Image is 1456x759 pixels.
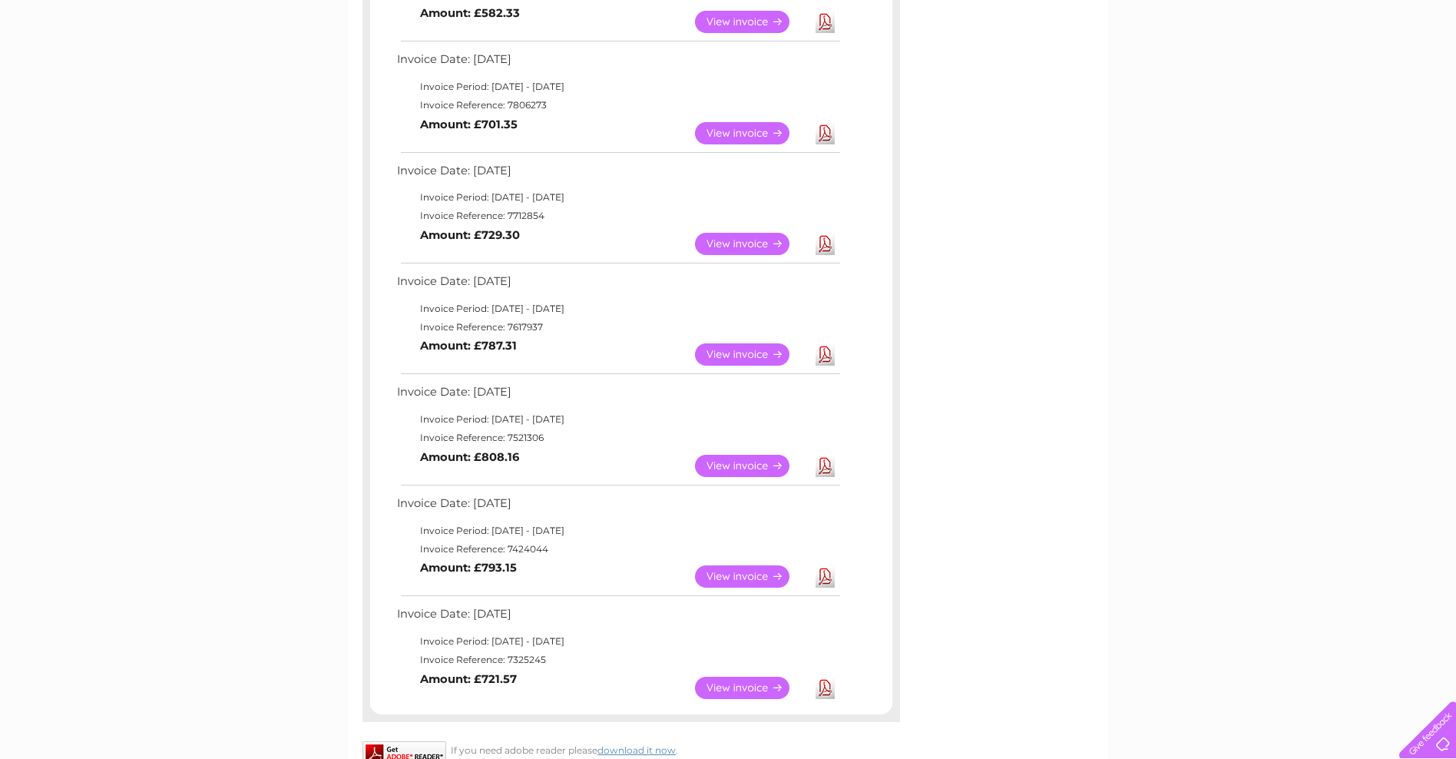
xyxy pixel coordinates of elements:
[816,11,835,33] a: Download
[393,429,842,447] td: Invoice Reference: 7521306
[393,318,842,336] td: Invoice Reference: 7617937
[816,233,835,255] a: Download
[393,271,842,300] td: Invoice Date: [DATE]
[51,40,129,87] img: logo.png
[420,561,517,575] b: Amount: £793.15
[393,604,842,632] td: Invoice Date: [DATE]
[420,118,518,131] b: Amount: £701.35
[1354,65,1391,77] a: Contact
[393,632,842,651] td: Invoice Period: [DATE] - [DATE]
[597,744,676,756] a: download it now
[1166,8,1272,27] a: 0333 014 3131
[393,96,842,114] td: Invoice Reference: 7806273
[393,161,842,189] td: Invoice Date: [DATE]
[420,672,517,686] b: Amount: £721.57
[1267,65,1313,77] a: Telecoms
[816,122,835,144] a: Download
[420,339,517,353] b: Amount: £787.31
[695,677,808,699] a: View
[695,455,808,477] a: View
[816,565,835,588] a: Download
[393,49,842,78] td: Invoice Date: [DATE]
[393,78,842,96] td: Invoice Period: [DATE] - [DATE]
[1186,65,1215,77] a: Water
[1322,65,1345,77] a: Blog
[695,11,808,33] a: View
[695,122,808,144] a: View
[393,522,842,540] td: Invoice Period: [DATE] - [DATE]
[695,343,808,366] a: View
[393,493,842,522] td: Invoice Date: [DATE]
[366,8,1092,75] div: Clear Business is a trading name of Verastar Limited (registered in [GEOGRAPHIC_DATA] No. 3667643...
[1224,65,1258,77] a: Energy
[393,410,842,429] td: Invoice Period: [DATE] - [DATE]
[695,233,808,255] a: View
[393,382,842,410] td: Invoice Date: [DATE]
[1405,65,1441,77] a: Log out
[420,450,519,464] b: Amount: £808.16
[816,455,835,477] a: Download
[816,343,835,366] a: Download
[695,565,808,588] a: View
[393,540,842,558] td: Invoice Reference: 7424044
[393,300,842,318] td: Invoice Period: [DATE] - [DATE]
[393,207,842,225] td: Invoice Reference: 7712854
[393,651,842,669] td: Invoice Reference: 7325245
[362,741,900,756] div: If you need adobe reader please .
[420,6,520,20] b: Amount: £582.33
[393,188,842,207] td: Invoice Period: [DATE] - [DATE]
[420,228,520,242] b: Amount: £729.30
[816,677,835,699] a: Download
